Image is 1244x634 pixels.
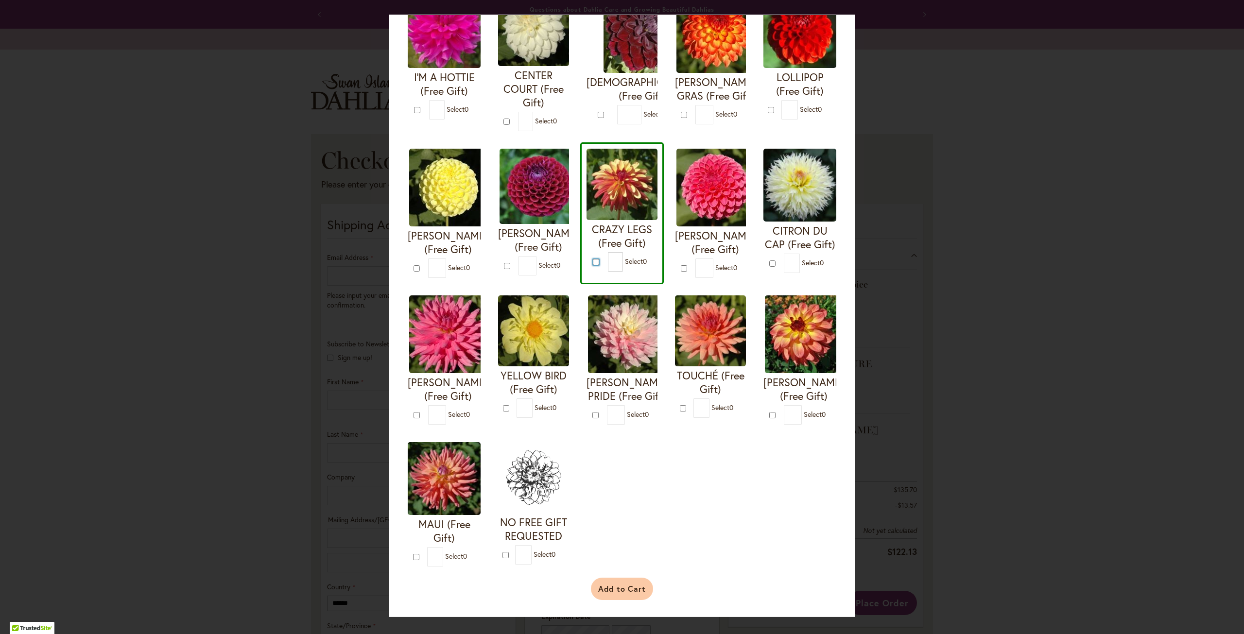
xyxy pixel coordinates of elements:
h4: I'M A HOTTIE (Free Gift) [408,70,481,98]
h4: YELLOW BIRD (Free Gift) [498,369,569,396]
span: 0 [729,403,733,412]
span: 0 [552,549,555,559]
span: Select [711,403,733,412]
h4: [PERSON_NAME] (Free Gift) [408,229,488,256]
span: Select [445,551,467,561]
h4: [PERSON_NAME] PRIDE (Free Gift) [587,376,667,403]
span: Select [715,109,737,119]
img: MAI TAI (Free Gift) [765,295,843,373]
img: IVANETTI (Free Gift) [500,149,577,224]
span: Select [643,109,665,119]
h4: [PERSON_NAME] GRAS (Free Gift) [675,75,756,103]
span: 0 [556,260,560,270]
img: NETTIE (Free Gift) [409,149,487,226]
span: 0 [820,258,824,267]
h4: [PERSON_NAME] (Free Gift) [675,229,756,256]
span: Select [448,410,470,419]
img: NO FREE GIFT REQUESTED [498,442,569,513]
img: CITRON DU CAP (Free Gift) [763,149,836,222]
img: REBECCA LYNN (Free Gift) [676,149,754,226]
h4: CITRON DU CAP (Free Gift) [763,224,836,251]
span: Select [804,410,826,419]
span: 0 [645,410,649,419]
span: 0 [466,263,470,272]
h4: CRAZY LEGS (Free Gift) [587,223,657,250]
button: Add to Cart [591,578,654,600]
span: 0 [822,410,826,419]
h4: [DEMOGRAPHIC_DATA] (Free Gift) [587,75,698,103]
h4: TOUCHÉ (Free Gift) [675,369,746,396]
img: CHILSON'S PRIDE (Free Gift) [588,295,666,373]
h4: [PERSON_NAME] (Free Gift) [408,376,488,403]
span: Select [538,260,560,270]
h4: NO FREE GIFT REQUESTED [498,515,569,543]
span: Select [448,263,470,272]
img: TOUCHÉ (Free Gift) [675,295,746,366]
span: 0 [466,410,470,419]
span: 0 [818,104,822,114]
h4: [PERSON_NAME] (Free Gift) [498,226,579,254]
span: 0 [463,551,467,561]
h4: CENTER COURT (Free Gift) [498,69,569,109]
iframe: Launch Accessibility Center [7,600,35,627]
span: Select [800,104,822,114]
img: YELLOW BIRD (Free Gift) [498,295,569,366]
span: Select [447,104,468,114]
h4: MAUI (Free Gift) [408,517,481,545]
img: CRAZY LEGS (Free Gift) [587,149,657,220]
img: MAUI (Free Gift) [408,442,481,515]
h4: LOLLIPOP (Free Gift) [763,70,836,98]
span: 0 [553,403,556,412]
span: Select [535,116,557,125]
span: Select [625,256,647,265]
span: Select [715,263,737,272]
span: 0 [733,109,737,119]
span: 0 [553,116,557,125]
span: 0 [733,263,737,272]
span: 0 [643,256,647,265]
span: Select [627,410,649,419]
span: Select [535,403,556,412]
img: HERBERT SMITH (Free Gift) [409,295,487,373]
h4: [PERSON_NAME] (Free Gift) [763,376,844,403]
span: 0 [465,104,468,114]
span: Select [534,549,555,559]
span: Select [802,258,824,267]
